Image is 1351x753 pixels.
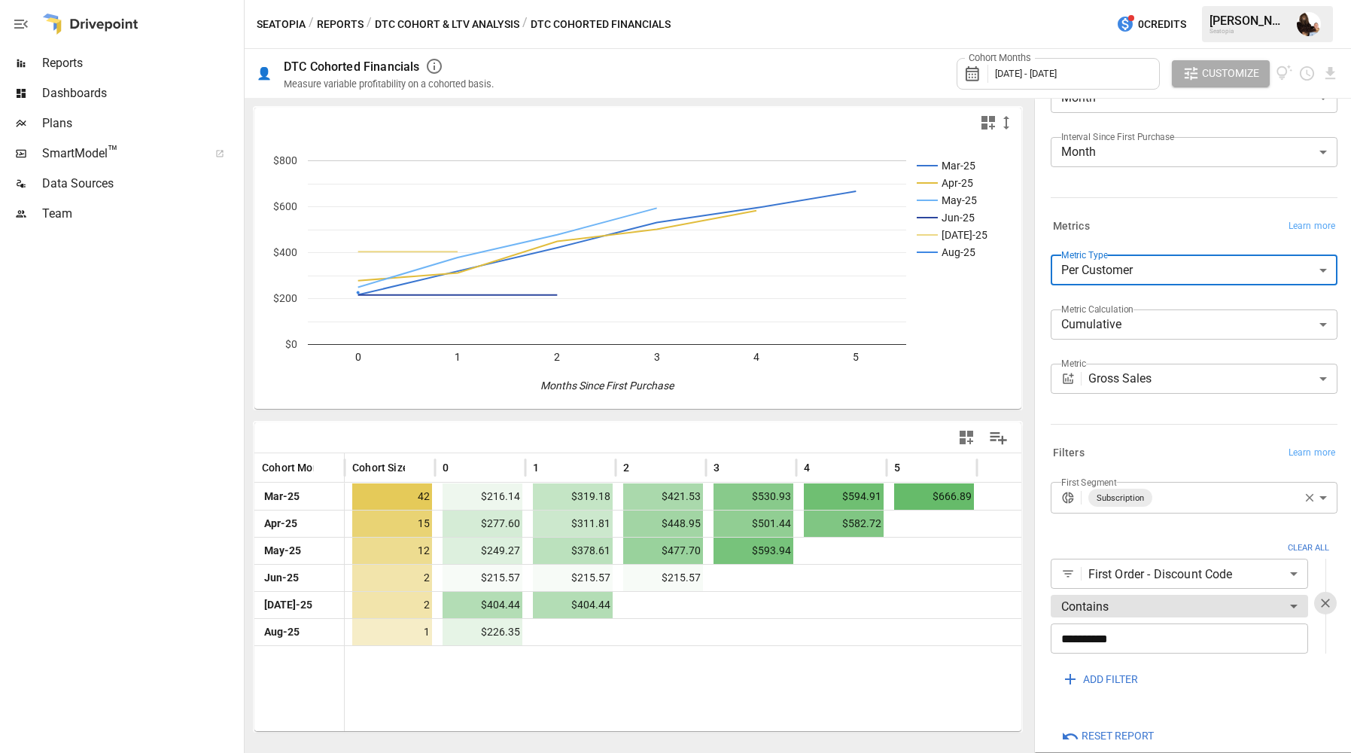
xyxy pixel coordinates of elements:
text: $800 [273,154,297,166]
text: $200 [273,292,297,304]
text: 1 [455,351,461,363]
svg: A chart. [254,138,1021,409]
label: First Segment [1061,476,1117,489]
label: Cohort Months [965,51,1035,65]
span: Customize [1202,64,1259,83]
button: Sort [902,457,923,478]
span: $594.91 [804,483,884,510]
span: May-25 [262,538,303,564]
span: $404.44 [533,592,613,618]
span: $319.18 [533,483,613,510]
span: Reset Report [1082,727,1154,745]
div: Contains [1051,591,1308,621]
span: $277.60 [443,511,522,537]
span: Dashboards [42,84,241,102]
span: 1 [533,460,539,475]
span: Aug-25 [262,619,302,645]
span: $666.89 [894,483,974,510]
span: Subscription [1091,489,1150,507]
div: / [367,15,372,34]
button: Sort [631,457,652,478]
span: [DATE]-25 [262,592,315,618]
span: SmartModel [42,145,199,163]
text: Months Since First Purchase [540,380,675,392]
label: Interval Since First Purchase [1061,130,1174,143]
span: Plans [42,114,241,133]
button: Customize [1172,60,1270,87]
div: Month [1051,137,1337,167]
span: Cohort Month [262,460,329,475]
span: 0 [443,460,449,475]
span: 2 [352,592,432,618]
span: $216.14 [443,483,522,510]
text: $0 [285,338,297,350]
text: Mar-25 [942,160,975,172]
text: [DATE]-25 [942,229,987,241]
text: May-25 [942,194,977,206]
span: $249.27 [443,538,522,564]
span: Cohort Size [352,460,409,475]
span: 5 [894,460,900,475]
span: $215.57 [623,565,703,591]
span: $582.72 [804,511,884,537]
button: Manage Columns [981,421,1015,455]
span: Mar-25 [262,483,302,510]
text: 0 [355,351,361,363]
div: Per Customer [1051,255,1337,285]
text: $400 [273,246,297,258]
span: ™ [108,142,118,161]
span: ADD FILTER [1083,670,1138,689]
text: 3 [654,351,660,363]
span: $378.61 [533,538,613,564]
button: Reset Report [1051,723,1164,750]
span: 2 [352,565,432,591]
button: Sort [721,457,742,478]
span: $215.57 [443,565,522,591]
button: Ryan Dranginis [1288,3,1330,45]
span: $215.57 [533,565,613,591]
button: DTC Cohort & LTV Analysis [375,15,519,34]
span: 3 [714,460,720,475]
span: 4 [804,460,810,475]
div: / [309,15,314,34]
span: $404.44 [443,592,522,618]
label: Metric Type [1061,248,1108,261]
span: Learn more [1289,446,1335,461]
text: Aug-25 [942,246,975,258]
span: $477.70 [623,538,703,564]
text: Jun-25 [942,212,975,224]
button: Reports [317,15,364,34]
button: Seatopia [257,15,306,34]
img: Ryan Dranginis [1297,12,1321,36]
span: $448.95 [623,511,703,537]
span: $501.44 [714,511,793,537]
label: Metric [1061,357,1086,370]
div: Measure variable profitability on a cohorted basis. [284,78,494,90]
span: $593.94 [714,538,793,564]
button: Download report [1322,65,1339,82]
div: Seatopia [1210,28,1288,35]
span: 0 Credits [1138,15,1186,34]
span: 12 [352,538,432,564]
button: Sort [540,457,561,478]
span: Reports [42,54,241,72]
text: 4 [753,351,759,363]
span: Data Sources [42,175,241,193]
text: Apr-25 [942,177,973,189]
span: First Order - Discount Code [1088,566,1284,583]
text: 5 [853,351,859,363]
button: Schedule report [1298,65,1316,82]
h6: Metrics [1053,218,1090,235]
button: ADD FILTER [1051,666,1149,693]
span: Team [42,205,241,223]
span: Jun-25 [262,565,301,591]
div: DTC Cohorted Financials [284,59,419,74]
text: 2 [554,351,560,363]
div: 👤 [257,66,272,81]
button: View documentation [1276,60,1293,87]
div: / [522,15,528,34]
h6: Filters [1053,445,1085,462]
button: Sort [450,457,471,478]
